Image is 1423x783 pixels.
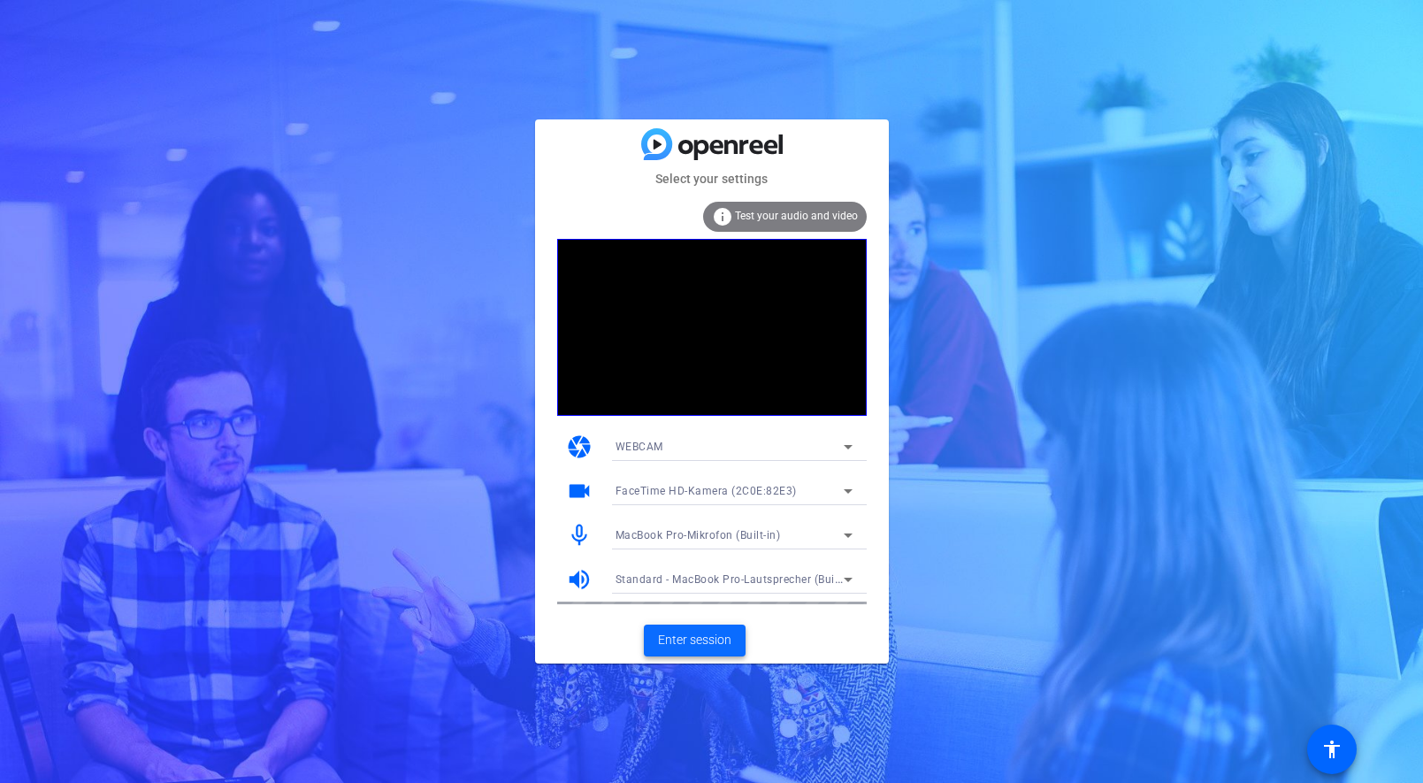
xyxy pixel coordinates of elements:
mat-icon: accessibility [1321,739,1343,760]
mat-icon: volume_up [566,566,593,593]
mat-icon: camera [566,434,593,460]
mat-icon: mic_none [566,522,593,549]
mat-card-subtitle: Select your settings [535,169,889,188]
span: MacBook Pro-Mikrofon (Built-in) [616,529,781,541]
mat-icon: info [712,206,733,227]
span: WEBCAM [616,441,663,453]
span: Standard - MacBook Pro-Lautsprecher (Built-in) [616,572,859,586]
span: Test your audio and video [735,210,858,222]
button: Enter session [644,625,746,656]
span: Enter session [658,631,731,649]
mat-icon: videocam [566,478,593,504]
span: FaceTime HD-Kamera (2C0E:82E3) [616,485,797,497]
img: blue-gradient.svg [641,128,783,159]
